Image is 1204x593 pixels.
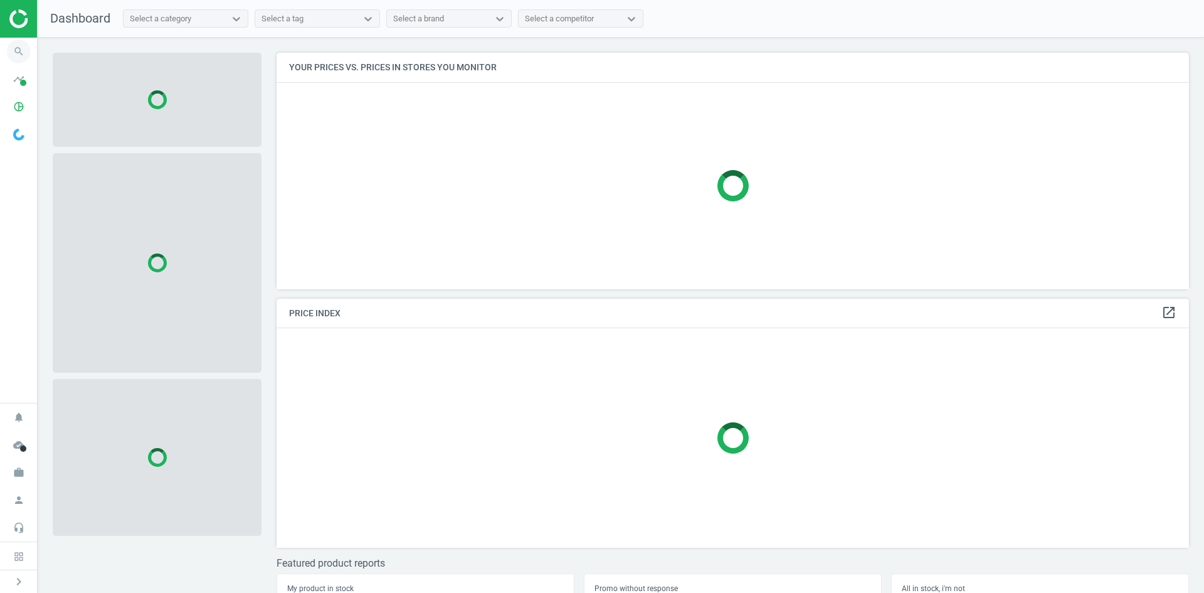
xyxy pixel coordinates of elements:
[902,584,1178,593] h5: All in stock, i'm not
[7,433,31,457] i: cloud_done
[7,95,31,119] i: pie_chart_outlined
[7,516,31,540] i: headset_mic
[3,574,34,590] button: chevron_right
[7,405,31,429] i: notifications
[1161,305,1176,321] a: open_in_new
[50,11,110,26] span: Dashboard
[9,9,98,28] img: ajHJNr6hYgQAAAAASUVORK5CYII=
[277,557,1189,569] h3: Featured product reports
[261,13,304,24] div: Select a tag
[525,13,594,24] div: Select a competitor
[287,584,564,593] h5: My product in stock
[130,13,191,24] div: Select a category
[277,53,1189,82] h4: Your prices vs. prices in stores you monitor
[7,461,31,484] i: work
[7,67,31,91] i: timeline
[1161,305,1176,320] i: open_in_new
[13,129,24,141] img: wGWNvw8QSZomAAAAABJRU5ErkJggg==
[7,488,31,512] i: person
[11,574,26,589] i: chevron_right
[277,299,1189,328] h4: Price Index
[393,13,444,24] div: Select a brand
[7,40,31,63] i: search
[594,584,871,593] h5: Promo without response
